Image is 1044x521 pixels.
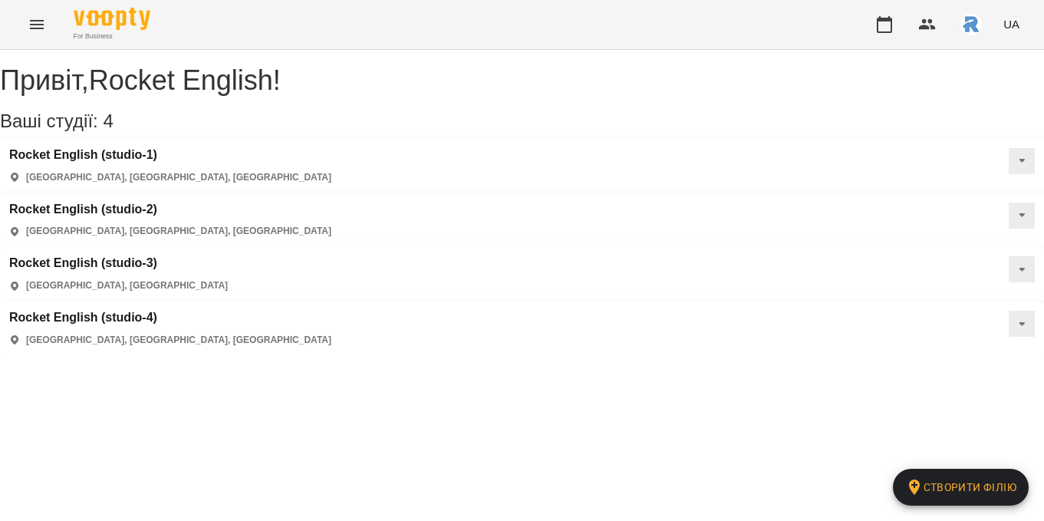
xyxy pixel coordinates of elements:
p: [GEOGRAPHIC_DATA], [GEOGRAPHIC_DATA], [GEOGRAPHIC_DATA] [26,171,331,184]
span: For Business [74,31,150,41]
p: [GEOGRAPHIC_DATA], [GEOGRAPHIC_DATA], [GEOGRAPHIC_DATA] [26,225,331,238]
p: [GEOGRAPHIC_DATA], [GEOGRAPHIC_DATA], [GEOGRAPHIC_DATA] [26,334,331,347]
a: Rocket English (studio-4) [9,311,331,325]
a: Rocket English (studio-2) [9,203,331,216]
span: UA [1003,16,1019,32]
span: 4 [103,110,113,131]
img: Voopty Logo [74,8,150,30]
a: Rocket English (studio-1) [9,148,331,162]
button: Menu [18,6,55,43]
button: UA [997,10,1026,38]
p: [GEOGRAPHIC_DATA], [GEOGRAPHIC_DATA] [26,279,228,292]
a: Rocket English (studio-3) [9,256,228,270]
img: 4d5b4add5c842939a2da6fce33177f00.jpeg [960,14,982,35]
